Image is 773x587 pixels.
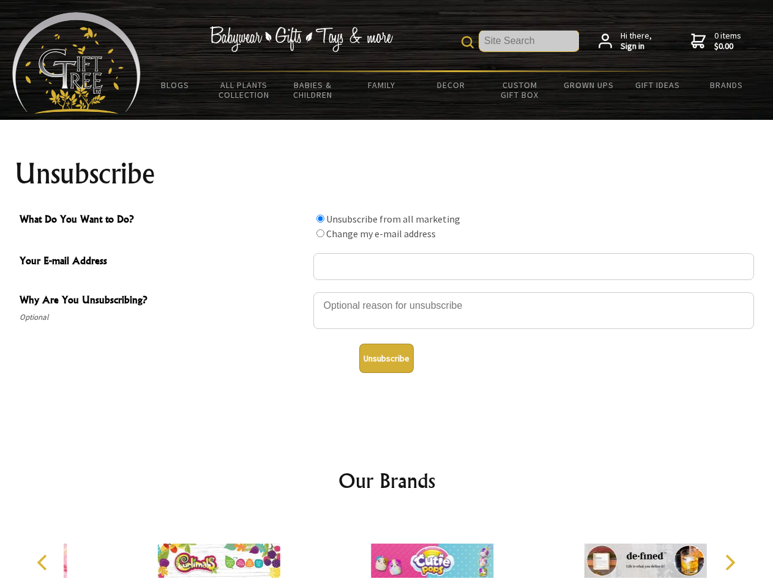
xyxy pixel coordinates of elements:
[20,292,307,310] span: Why Are You Unsubscribing?
[621,31,652,52] span: Hi there,
[20,310,307,325] span: Optional
[24,466,749,495] h2: Our Brands
[348,72,417,98] a: Family
[461,36,474,48] img: product search
[621,41,652,52] strong: Sign in
[326,213,460,225] label: Unsubscribe from all marketing
[15,159,759,188] h1: Unsubscribe
[691,31,741,52] a: 0 items$0.00
[554,72,623,98] a: Grown Ups
[141,72,210,98] a: BLOGS
[692,72,761,98] a: Brands
[20,212,307,229] span: What Do You Want to Do?
[316,215,324,223] input: What Do You Want to Do?
[714,30,741,52] span: 0 items
[485,72,555,108] a: Custom Gift Box
[316,229,324,237] input: What Do You Want to Do?
[12,12,141,114] img: Babyware - Gifts - Toys and more...
[416,72,485,98] a: Decor
[209,26,393,52] img: Babywear - Gifts - Toys & more
[479,31,579,51] input: Site Search
[313,253,754,280] input: Your E-mail Address
[599,31,652,52] a: Hi there,Sign in
[313,292,754,329] textarea: Why Are You Unsubscribing?
[20,253,307,271] span: Your E-mail Address
[31,549,58,576] button: Previous
[716,549,743,576] button: Next
[278,72,348,108] a: Babies & Children
[359,344,414,373] button: Unsubscribe
[210,72,279,108] a: All Plants Collection
[326,227,436,240] label: Change my e-mail address
[714,41,741,52] strong: $0.00
[623,72,692,98] a: Gift Ideas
